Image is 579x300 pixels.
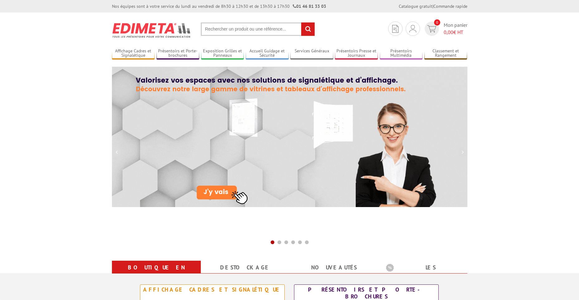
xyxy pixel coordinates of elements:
[297,262,371,273] a: nouveautés
[434,19,440,26] span: 0
[409,25,416,32] img: devis rapide
[444,29,467,36] span: € HT
[296,286,437,300] div: Présentoirs et Porte-brochures
[433,3,467,9] a: Commande rapide
[386,262,464,274] b: Les promotions
[112,3,326,9] div: Nos équipes sont à votre service du lundi au vendredi de 8h30 à 12h30 et de 13h30 à 17h30
[301,22,315,36] input: rechercher
[290,48,333,59] a: Services Généraux
[119,262,193,284] a: Boutique en ligne
[424,48,467,59] a: Classement et Rangement
[293,3,326,9] strong: 01 46 81 33 03
[112,19,191,42] img: Présentoir, panneau, stand - Edimeta - PLV, affichage, mobilier bureau, entreprise
[142,286,283,293] div: Affichage Cadres et Signalétique
[386,262,460,284] a: Les promotions
[423,22,467,36] a: devis rapide 0 Mon panier 0,00€ HT
[157,48,200,59] a: Présentoirs et Porte-brochures
[208,262,282,273] a: Destockage
[427,25,436,32] img: devis rapide
[335,48,378,59] a: Présentoirs Presse et Journaux
[444,29,453,35] span: 0,00
[201,22,315,36] input: Rechercher un produit ou une référence...
[380,48,423,59] a: Présentoirs Multimédia
[444,22,467,36] span: Mon panier
[112,48,155,59] a: Affichage Cadres et Signalétique
[201,48,244,59] a: Exposition Grilles et Panneaux
[246,48,289,59] a: Accueil Guidage et Sécurité
[399,3,467,9] div: |
[392,25,398,33] img: devis rapide
[399,3,432,9] a: Catalogue gratuit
